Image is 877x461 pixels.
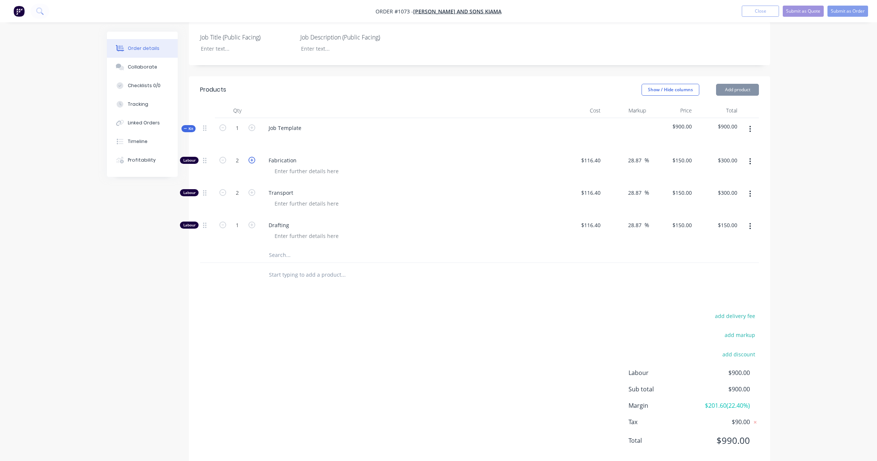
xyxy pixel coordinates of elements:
[180,189,199,196] div: Labour
[629,401,695,410] span: Margin
[698,123,738,130] span: $900.00
[695,385,750,394] span: $900.00
[376,8,413,15] span: Order #1073 -
[107,95,178,114] button: Tracking
[695,368,750,377] span: $900.00
[645,188,649,197] span: %
[558,103,604,118] div: Cost
[695,401,750,410] span: $201.60 ( 22.40 %)
[300,33,393,42] label: Job Description (Public Facing)
[827,6,868,17] button: Submit as Order
[711,311,759,321] button: add delivery fee
[652,123,692,130] span: $900.00
[200,33,293,42] label: Job Title (Public Facing)
[642,84,699,96] button: Show / Hide columns
[263,123,307,133] div: Job Template
[107,151,178,169] button: Profitability
[128,138,148,145] div: Timeline
[629,385,695,394] span: Sub total
[645,156,649,165] span: %
[742,6,779,17] button: Close
[649,103,695,118] div: Price
[718,349,759,359] button: add discount
[180,157,199,164] div: Labour
[184,126,193,131] span: Kit
[783,6,824,17] button: Submit as Quote
[107,132,178,151] button: Timeline
[128,64,157,70] div: Collaborate
[629,417,695,426] span: Tax
[269,221,555,229] span: Drafting
[269,248,418,263] input: Search...
[107,39,178,58] button: Order details
[181,125,196,132] button: Kit
[107,76,178,95] button: Checklists 0/0
[107,114,178,132] button: Linked Orders
[695,103,741,118] div: Total
[128,157,156,163] div: Profitability
[215,103,260,118] div: Qty
[695,417,750,426] span: $90.00
[716,84,759,96] button: Add product
[645,221,649,229] span: %
[629,368,695,377] span: Labour
[629,436,695,445] span: Total
[128,82,161,89] div: Checklists 0/0
[269,267,418,282] input: Start typing to add a product...
[13,6,25,17] img: Factory
[604,103,649,118] div: Markup
[128,45,159,52] div: Order details
[200,85,226,94] div: Products
[107,58,178,76] button: Collaborate
[128,120,160,126] div: Linked Orders
[413,8,501,15] a: [PERSON_NAME] and Sons Kiama
[180,222,199,229] div: Labour
[269,156,555,164] span: Fabrication
[721,330,759,340] button: add markup
[128,101,148,108] div: Tracking
[695,434,750,447] span: $990.00
[269,189,555,197] span: Transport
